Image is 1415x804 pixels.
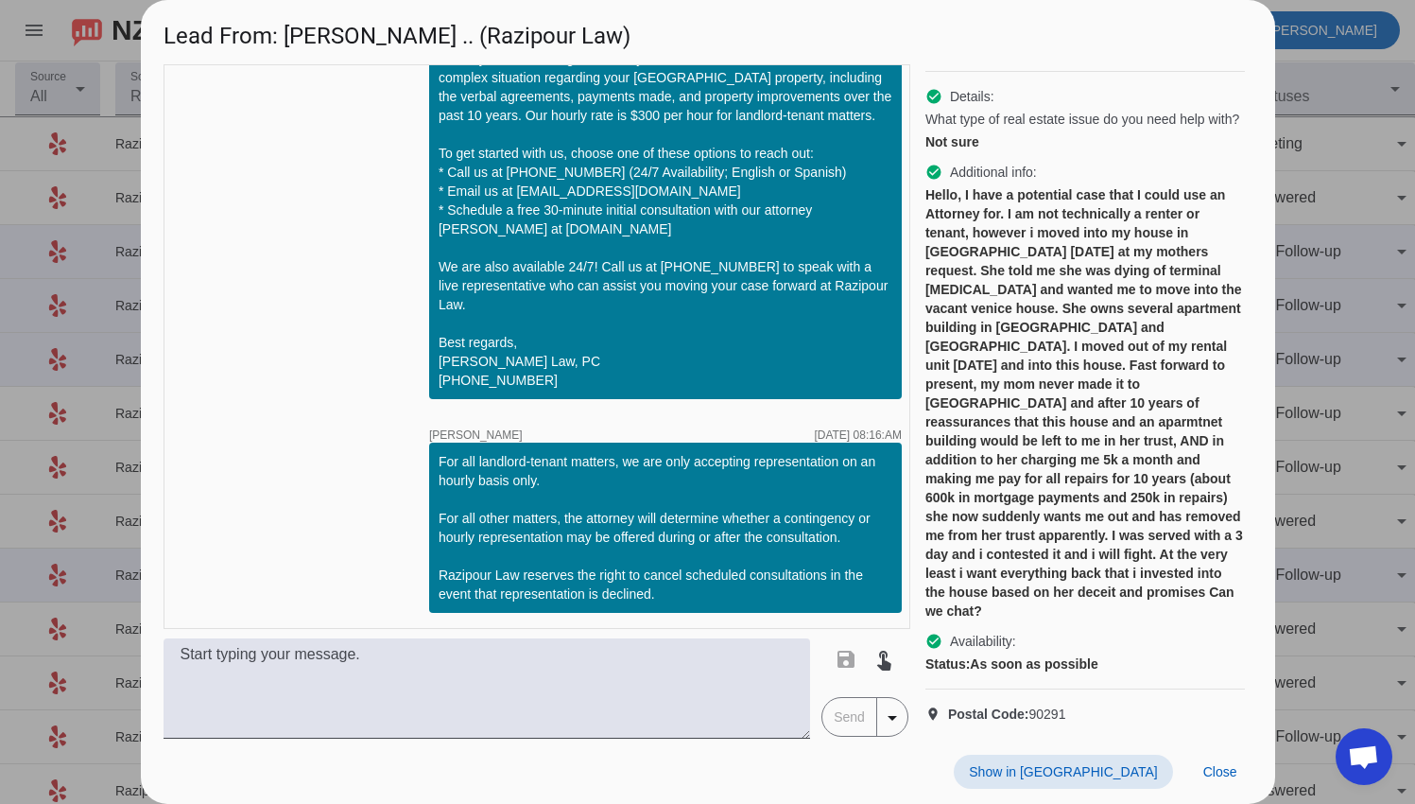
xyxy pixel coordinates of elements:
span: Additional info: [950,163,1037,182]
span: Details: [950,87,994,106]
div: [DATE] 08:16:AM [814,429,901,441]
mat-icon: location_on [925,707,948,722]
strong: Postal Code: [948,707,1029,722]
mat-icon: check_circle [925,88,942,105]
mat-icon: check_circle [925,633,942,650]
mat-icon: touch_app [872,648,895,671]
span: Show in [GEOGRAPHIC_DATA] [969,764,1157,779]
span: Close [1203,764,1237,779]
div: Hi [PERSON_NAME], Thank you for reaching out about your real estate matter. I understand the comp... [439,11,892,390]
span: 90291 [948,705,1066,724]
strong: Status: [925,656,970,672]
button: Show in [GEOGRAPHIC_DATA] [954,755,1172,789]
button: Close [1188,755,1252,789]
div: Open chat [1336,728,1392,785]
span: [PERSON_NAME] [429,429,523,441]
span: Availability: [950,632,1016,651]
mat-icon: arrow_drop_down [881,707,904,729]
div: As soon as possible [925,655,1245,673]
mat-icon: check_circle [925,164,942,181]
div: Hello, I have a potential case that I could use an Attorney for. I am not technically a renter or... [925,185,1245,620]
div: For all landlord-tenant matters, we are only accepting representation on an hourly basis only. Fo... [439,452,892,603]
div: Not sure [925,132,1245,151]
span: What type of real estate issue do you need help with? [925,110,1239,129]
